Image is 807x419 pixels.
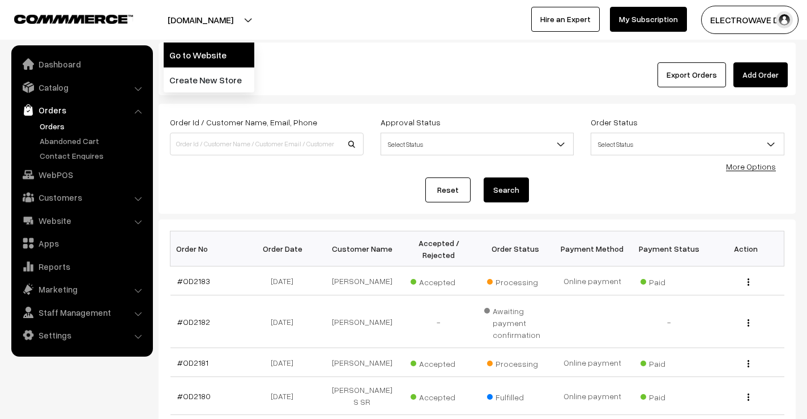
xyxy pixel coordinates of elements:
span: Processing [487,355,544,370]
img: Menu [748,360,749,367]
td: [DATE] [247,348,324,377]
th: Customer Name [324,231,401,266]
a: Dashboard [14,54,149,74]
a: Apps [14,233,149,253]
td: [PERSON_NAME] [324,266,401,295]
a: Orders [14,100,149,120]
a: Settings [14,325,149,345]
h2: Orders [166,66,362,83]
a: Contact Enquires [37,150,149,162]
a: Catalog [14,77,149,98]
a: Go to Website [164,43,254,67]
div: / [166,50,788,62]
img: Menu [748,278,749,286]
label: Order Id / Customer Name, Email, Phone [170,116,317,128]
a: #OD2181 [177,358,208,367]
a: Orders [37,120,149,132]
span: Select Status [381,134,574,154]
a: #OD2183 [177,276,210,286]
td: [DATE] [247,266,324,295]
a: More Options [726,162,776,171]
span: Paid [641,355,697,370]
span: Accepted [411,355,467,370]
td: - [400,295,477,348]
td: - [631,295,708,348]
img: user [776,11,793,28]
span: Select Status [591,134,784,154]
label: Order Status [591,116,638,128]
a: Website [14,210,149,231]
label: Approval Status [381,116,441,128]
a: Marketing [14,279,149,299]
th: Order No [170,231,247,266]
span: Processing [487,273,544,288]
a: Add Order [733,62,788,87]
td: Online payment [554,266,631,295]
td: [PERSON_NAME] S SR [324,377,401,415]
td: [PERSON_NAME] [324,295,401,348]
td: [PERSON_NAME] [324,348,401,377]
td: Online payment [554,377,631,415]
img: COMMMERCE [14,15,133,23]
a: Hire an Expert [531,7,600,32]
img: Menu [748,393,749,401]
td: Online payment [554,348,631,377]
a: WebPOS [14,164,149,185]
th: Payment Method [554,231,631,266]
a: Abandoned Cart [37,135,149,147]
input: Order Id / Customer Name / Customer Email / Customer Phone [170,133,364,155]
a: My Subscription [610,7,687,32]
span: Select Status [591,133,784,155]
span: Paid [641,273,697,288]
td: [DATE] [247,377,324,415]
a: Create New Store [164,67,254,92]
button: [DOMAIN_NAME] [128,6,273,34]
th: Order Status [477,231,554,266]
td: [DATE] [247,295,324,348]
span: Fulfilled [487,388,544,403]
th: Accepted / Rejected [400,231,477,266]
a: #OD2182 [177,317,210,327]
button: Search [484,177,529,202]
span: Awaiting payment confirmation [484,302,548,341]
a: Customers [14,187,149,208]
button: Export Orders [657,62,726,87]
span: Accepted [411,388,467,403]
th: Order Date [247,231,324,266]
span: Accepted [411,273,467,288]
a: Reset [425,177,471,202]
a: Reports [14,256,149,277]
img: Menu [748,319,749,327]
th: Payment Status [631,231,708,266]
a: #OD2180 [177,391,211,401]
button: ELECTROWAVE DE… [701,6,799,34]
th: Action [707,231,784,266]
a: COMMMERCE [14,11,113,25]
a: Staff Management [14,302,149,323]
span: Select Status [381,133,574,155]
span: Paid [641,388,697,403]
